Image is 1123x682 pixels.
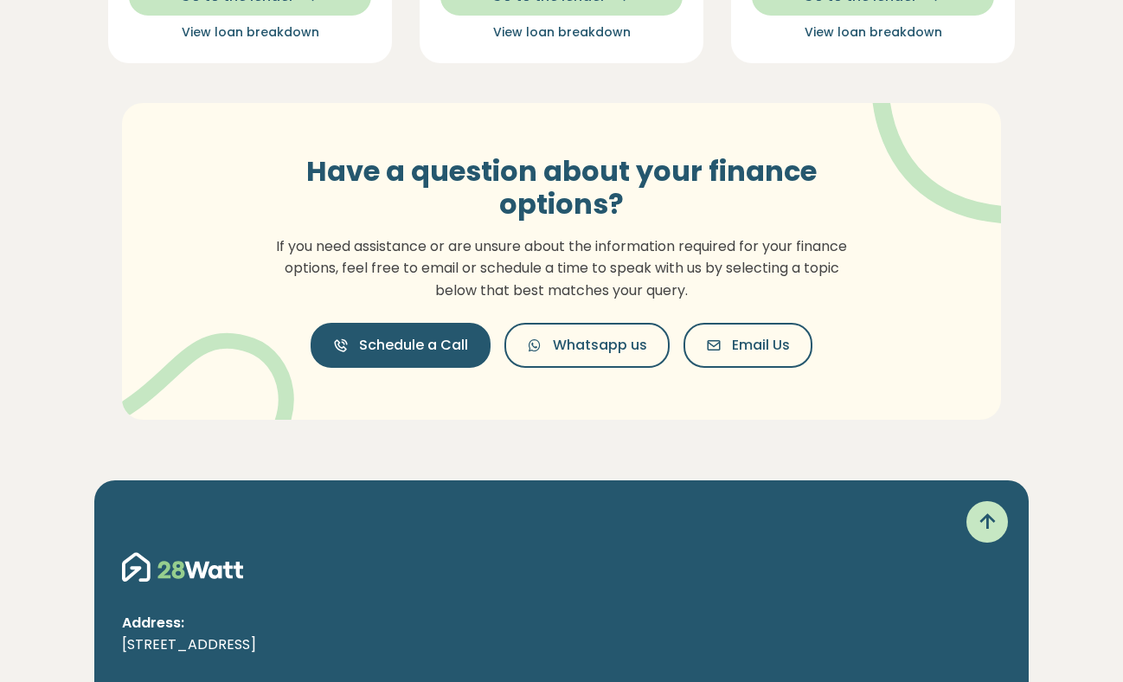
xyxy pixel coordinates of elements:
[266,235,857,302] p: If you need assistance or are unsure about the information required for your finance options, fee...
[553,335,647,356] span: Whatsapp us
[311,323,491,368] button: Schedule a Call
[683,323,812,368] button: Email Us
[182,23,319,41] span: View loan breakdown
[122,634,1001,656] p: [STREET_ADDRESS]
[827,55,1053,224] img: vector
[440,23,683,42] button: View loan breakdown
[129,23,371,42] button: View loan breakdown
[110,288,294,461] img: vector
[504,323,670,368] button: Whatsapp us
[122,612,1001,634] p: Address:
[752,23,994,42] button: View loan breakdown
[122,550,243,584] img: 28Watt
[805,23,942,41] span: View loan breakdown
[493,23,631,41] span: View loan breakdown
[732,335,790,356] span: Email Us
[266,155,857,222] h3: Have a question about your finance options?
[359,335,468,356] span: Schedule a Call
